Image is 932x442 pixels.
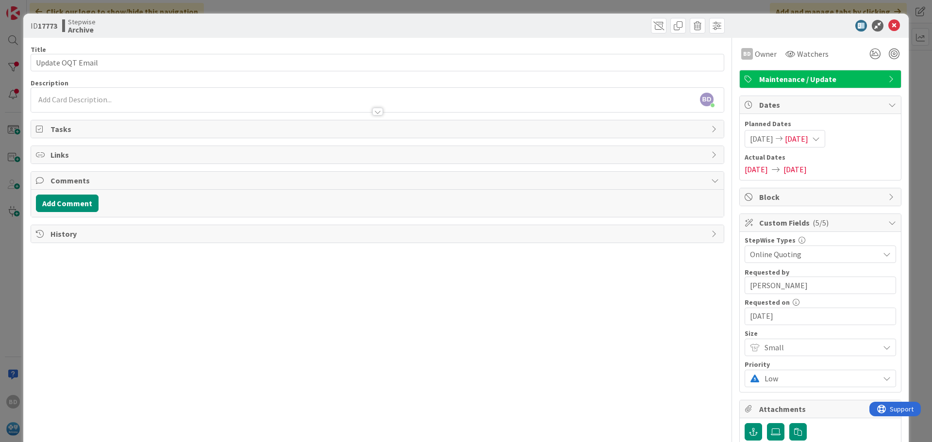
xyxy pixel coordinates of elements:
input: type card name here... [31,54,724,71]
label: Requested by [745,268,789,277]
span: ID [31,20,57,32]
span: History [50,228,706,240]
b: Archive [68,26,96,33]
div: Size [745,330,896,337]
span: Stepwise [68,18,96,26]
span: Watchers [797,48,829,60]
div: StepWise Types [745,237,896,244]
span: Maintenance / Update [759,73,883,85]
span: Description [31,79,68,87]
span: Tasks [50,123,706,135]
input: MM/DD/YYYY [750,308,891,325]
span: [DATE] [745,164,768,175]
div: Priority [745,361,896,368]
span: Owner [755,48,777,60]
span: Block [759,191,883,203]
span: [DATE] [750,133,773,145]
span: Attachments [759,403,883,415]
div: Requested on [745,299,896,306]
div: BD [741,48,753,60]
span: [DATE] [785,133,808,145]
span: Dates [759,99,883,111]
span: ( 5/5 ) [813,218,829,228]
span: Custom Fields [759,217,883,229]
b: 17773 [38,21,57,31]
span: Small [765,341,874,354]
span: [DATE] [783,164,807,175]
span: Support [20,1,44,13]
span: Links [50,149,706,161]
span: Low [765,372,874,385]
label: Title [31,45,46,54]
span: Online Quoting [750,247,874,261]
span: Planned Dates [745,119,896,129]
span: BD [700,93,714,106]
span: Comments [50,175,706,186]
button: Add Comment [36,195,99,212]
span: Actual Dates [745,152,896,163]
